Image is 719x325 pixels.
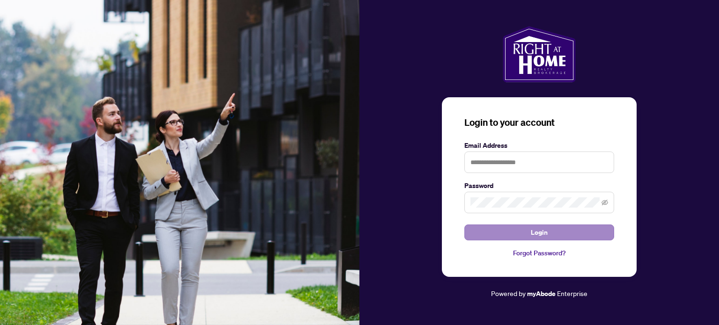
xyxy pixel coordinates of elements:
img: ma-logo [503,26,575,82]
label: Email Address [464,140,614,151]
span: Enterprise [557,289,587,297]
label: Password [464,181,614,191]
span: eye-invisible [602,199,608,206]
span: Login [531,225,548,240]
a: myAbode [527,289,556,299]
a: Forgot Password? [464,248,614,258]
span: Powered by [491,289,526,297]
button: Login [464,224,614,240]
h3: Login to your account [464,116,614,129]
